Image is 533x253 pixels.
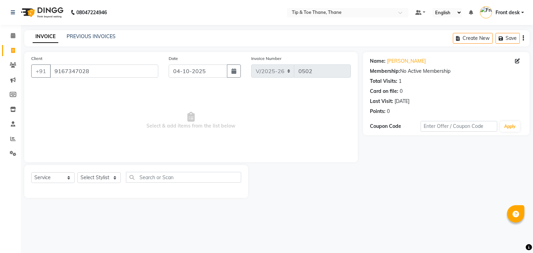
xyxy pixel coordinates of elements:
[67,33,116,40] a: PREVIOUS INVOICES
[496,33,520,44] button: Save
[251,55,281,62] label: Invoice Number
[370,58,386,65] div: Name:
[169,55,178,62] label: Date
[496,9,520,16] span: Front desk
[31,55,42,62] label: Client
[500,121,520,132] button: Apply
[126,172,241,183] input: Search or Scan
[370,108,386,115] div: Points:
[399,78,401,85] div: 1
[370,68,523,75] div: No Active Membership
[76,3,107,22] b: 08047224946
[370,123,421,130] div: Coupon Code
[370,88,398,95] div: Card on file:
[18,3,65,22] img: logo
[370,98,393,105] div: Last Visit:
[453,33,493,44] button: Create New
[387,58,426,65] a: [PERSON_NAME]
[31,64,51,78] button: +91
[370,78,397,85] div: Total Visits:
[400,88,403,95] div: 0
[395,98,409,105] div: [DATE]
[504,225,526,246] iframe: chat widget
[50,64,158,78] input: Search by Name/Mobile/Email/Code
[480,6,492,18] img: Front desk
[33,30,58,43] a: INVOICE
[421,121,497,132] input: Enter Offer / Coupon Code
[387,108,390,115] div: 0
[370,68,400,75] div: Membership:
[31,86,351,155] span: Select & add items from the list below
